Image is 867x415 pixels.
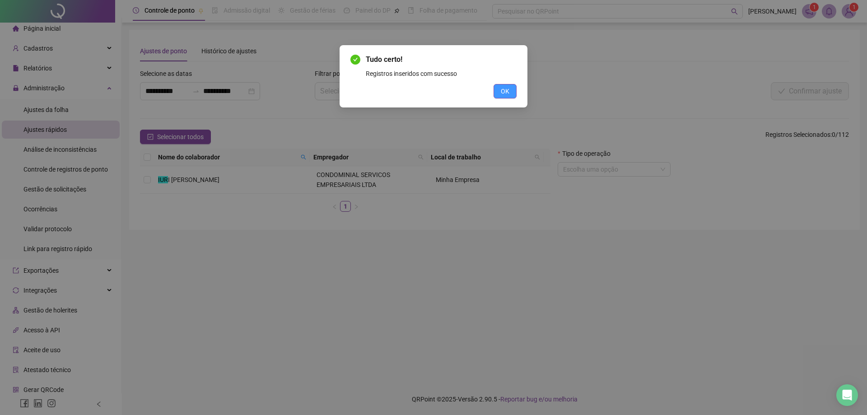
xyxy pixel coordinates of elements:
[350,55,360,65] span: check-circle
[366,54,517,65] span: Tudo certo!
[494,84,517,98] button: OK
[366,69,517,79] div: Registros inseridos com sucesso
[836,384,858,406] div: Open Intercom Messenger
[501,86,509,96] span: OK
